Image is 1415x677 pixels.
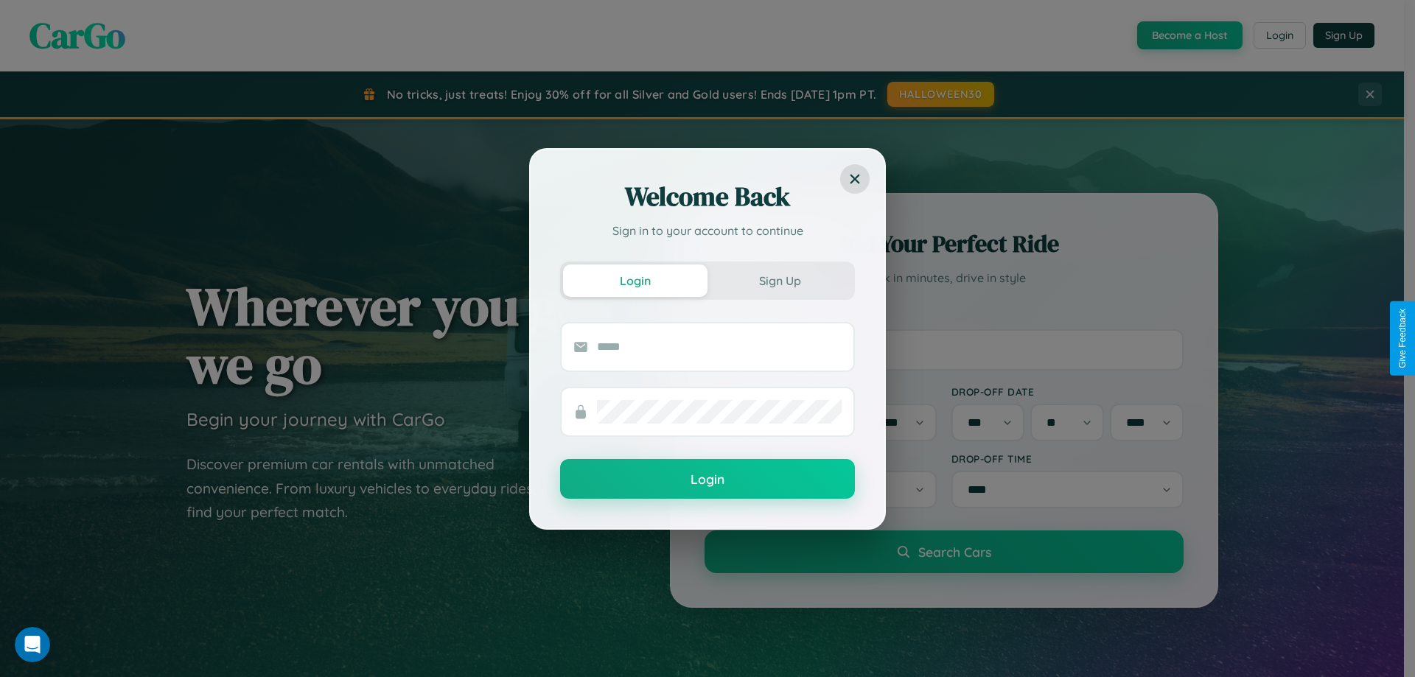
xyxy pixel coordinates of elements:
[15,627,50,662] iframe: Intercom live chat
[563,264,707,297] button: Login
[560,179,855,214] h2: Welcome Back
[560,222,855,239] p: Sign in to your account to continue
[1397,309,1408,368] div: Give Feedback
[707,264,852,297] button: Sign Up
[560,459,855,499] button: Login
